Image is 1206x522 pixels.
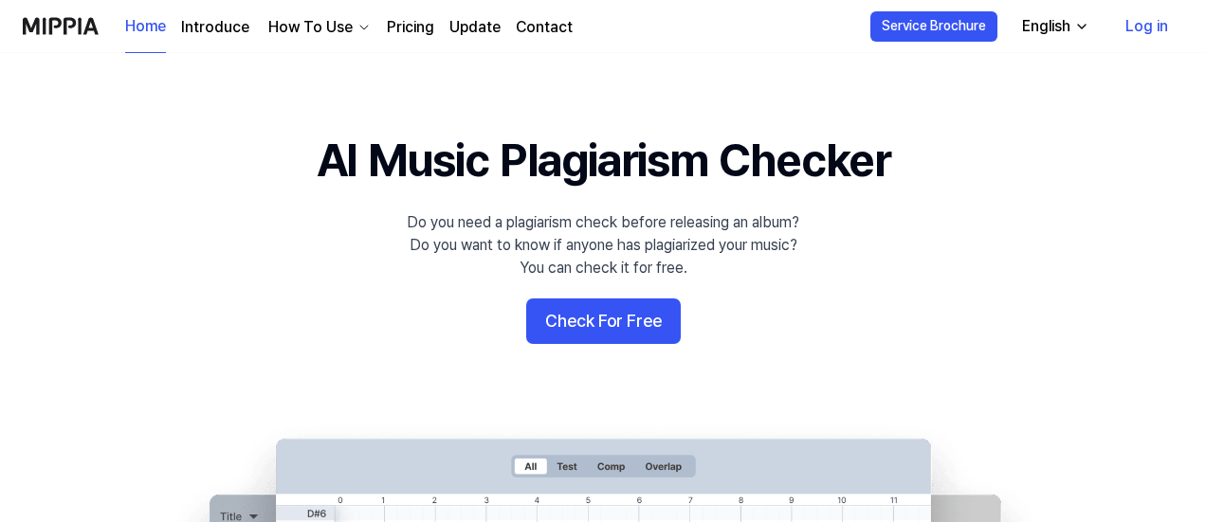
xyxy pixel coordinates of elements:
[125,1,166,53] a: Home
[516,16,573,39] a: Contact
[1018,15,1074,38] div: English
[181,16,249,39] a: Introduce
[449,16,501,39] a: Update
[265,16,372,39] button: How To Use
[526,298,681,344] button: Check For Free
[1007,8,1101,45] button: English
[387,16,434,39] a: Pricing
[870,11,997,42] button: Service Brochure
[317,129,890,192] h1: AI Music Plagiarism Checker
[265,16,356,39] div: How To Use
[407,211,799,279] div: Do you need a plagiarism check before releasing an album? Do you want to know if anyone has plagi...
